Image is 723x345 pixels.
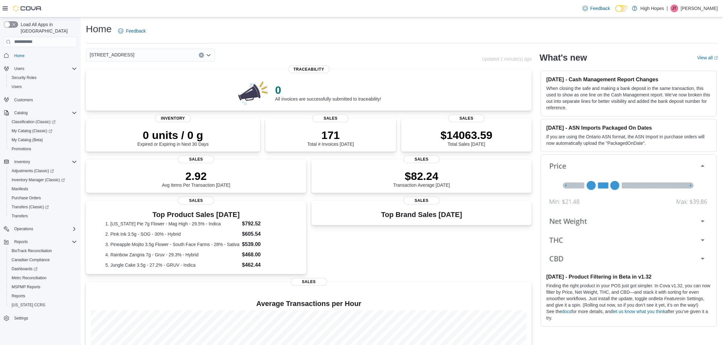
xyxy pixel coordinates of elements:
[291,278,327,286] span: Sales
[546,133,711,146] p: If you are using the Ontario ASN format, the ASN Import in purchase orders will now automatically...
[9,203,51,211] a: Transfers (Classic)
[9,145,77,153] span: Promotions
[1,95,79,104] button: Customers
[9,274,77,282] span: Metrc Reconciliation
[381,211,462,219] h3: Top Brand Sales [DATE]
[12,109,77,117] span: Catalog
[178,197,214,204] span: Sales
[14,239,28,244] span: Reports
[12,84,22,89] span: Users
[9,265,77,273] span: Dashboards
[590,5,610,12] span: Feedback
[12,168,54,173] span: Adjustments (Classic)
[9,145,34,153] a: Promotions
[12,225,77,233] span: Operations
[1,224,79,233] button: Operations
[539,53,587,63] h2: What's new
[6,301,79,310] button: [US_STATE] CCRS
[12,109,30,117] button: Catalog
[9,194,77,202] span: Purchase Orders
[393,170,450,188] div: Transaction Average [DATE]
[6,264,79,273] a: Dashboards
[9,212,77,220] span: Transfers
[9,83,24,91] a: Users
[697,55,718,60] a: View allExternal link
[546,76,711,83] h3: [DATE] - Cash Management Report Changes
[12,137,43,143] span: My Catalog (Beta)
[667,5,668,12] p: |
[9,283,43,291] a: MSPMP Reports
[12,257,50,262] span: Canadian Compliance
[86,23,112,35] h1: Home
[14,53,25,58] span: Home
[546,85,711,111] p: When closing the safe and making a bank deposit in the same transaction, this used to show as one...
[681,5,718,12] p: [PERSON_NAME]
[242,220,287,228] dd: $792.52
[12,158,33,166] button: Inventory
[14,66,24,71] span: Users
[12,96,77,104] span: Customers
[6,117,79,126] a: Classification (Classic)
[12,65,77,73] span: Users
[12,146,31,152] span: Promotions
[9,136,77,144] span: My Catalog (Beta)
[12,52,27,60] a: Home
[546,273,711,280] h3: [DATE] - Product Filtering in Beta in v1.32
[288,65,329,73] span: Traceability
[12,225,36,233] button: Operations
[672,5,676,12] span: JT
[441,129,493,147] div: Total Sales [DATE]
[12,238,77,246] span: Reports
[9,127,77,135] span: My Catalog (Classic)
[1,108,79,117] button: Catalog
[9,292,77,300] span: Reports
[91,300,526,308] h4: Average Transactions per Hour
[12,248,52,253] span: BioTrack Reconciliation
[6,202,79,212] a: Transfers (Classic)
[12,314,31,322] a: Settings
[12,275,46,281] span: Metrc Reconciliation
[6,273,79,282] button: Metrc Reconciliation
[12,204,49,210] span: Transfers (Classic)
[9,83,77,91] span: Users
[9,256,52,264] a: Canadian Compliance
[105,251,239,258] dt: 4. Rainbow Zangria 7g - Gruv - 29.3% - Hybrid
[9,256,77,264] span: Canadian Compliance
[9,203,77,211] span: Transfers (Classic)
[14,110,27,115] span: Catalog
[12,65,27,73] button: Users
[1,64,79,73] button: Users
[615,5,629,12] input: Dark Mode
[6,82,79,91] button: Users
[9,212,30,220] a: Transfers
[6,212,79,221] button: Transfers
[9,283,77,291] span: MSPMP Reports
[275,84,381,96] p: 0
[12,186,28,192] span: Manifests
[199,53,204,58] button: Clear input
[12,119,56,124] span: Classification (Classic)
[482,56,532,62] p: Updated 1 minute(s) ago
[9,194,44,202] a: Purchase Orders
[448,114,484,122] span: Sales
[403,155,440,163] span: Sales
[9,301,77,309] span: Washington CCRS
[12,75,36,80] span: Security Roles
[162,170,230,188] div: Avg Items Per Transaction [DATE]
[1,237,79,246] button: Reports
[9,265,40,273] a: Dashboards
[6,291,79,301] button: Reports
[18,21,77,34] span: Load All Apps in [GEOGRAPHIC_DATA]
[441,129,493,142] p: $14063.59
[178,155,214,163] span: Sales
[155,114,191,122] span: Inventory
[12,302,45,308] span: [US_STATE] CCRS
[105,241,239,248] dt: 3. Pineapple Mojito 3.5g Flower - South Face Farms - 28% - Sativa
[9,118,58,126] a: Classification (Classic)
[9,292,28,300] a: Reports
[9,136,46,144] a: My Catalog (Beta)
[242,261,287,269] dd: $462.44
[307,129,354,147] div: Total # Invoices [DATE]
[275,84,381,102] div: All invoices are successfully submitted to traceability!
